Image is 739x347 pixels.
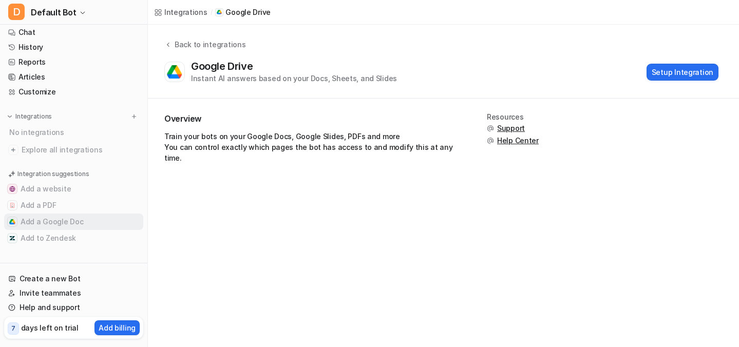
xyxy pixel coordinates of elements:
[4,272,143,286] a: Create a new Bot
[164,7,207,17] div: Integrations
[217,10,222,14] img: Google Drive icon
[6,113,13,120] img: expand menu
[225,7,271,17] p: Google Drive
[31,5,77,20] span: Default Bot
[4,70,143,84] a: Articles
[487,136,539,146] button: Help Center
[99,322,136,333] p: Add billing
[487,113,539,121] div: Resources
[4,85,143,99] a: Customize
[497,136,539,146] span: Help Center
[15,112,52,121] p: Integrations
[647,64,718,81] button: Setup Integration
[9,235,15,241] img: Add to Zendesk
[6,124,143,141] div: No integrations
[130,113,138,120] img: menu_add.svg
[9,219,15,225] img: Add a Google Doc
[21,322,79,333] p: days left on trial
[191,60,257,72] div: Google Drive
[9,186,15,192] img: Add a website
[94,320,140,335] button: Add billing
[4,181,143,197] button: Add a websiteAdd a website
[4,286,143,300] a: Invite teammates
[4,230,143,246] button: Add to ZendeskAdd to Zendesk
[164,113,462,125] h2: Overview
[487,137,494,144] img: support.svg
[4,25,143,40] a: Chat
[191,73,397,84] div: Instant AI answers based on your Docs, Sheets, and Slides
[22,142,139,158] span: Explore all integrations
[4,55,143,69] a: Reports
[4,197,143,214] button: Add a PDFAdd a PDF
[211,8,213,17] span: /
[497,123,525,133] span: Support
[9,202,15,208] img: Add a PDF
[4,300,143,315] a: Help and support
[4,143,143,157] a: Explore all integrations
[487,125,494,132] img: support.svg
[487,123,539,133] button: Support
[4,214,143,230] button: Add a Google DocAdd a Google Doc
[8,145,18,155] img: explore all integrations
[11,324,15,333] p: 7
[4,40,143,54] a: History
[8,4,25,20] span: D
[154,7,207,17] a: Integrations
[167,65,182,79] img: Google Drive logo
[164,39,245,60] button: Back to integrations
[4,111,55,122] button: Integrations
[172,39,245,50] div: Back to integrations
[215,7,271,17] a: Google Drive iconGoogle Drive
[164,131,462,163] p: Train your bots on your Google Docs, Google Slides, PDFs and more You can control exactly which p...
[17,169,89,179] p: Integration suggestions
